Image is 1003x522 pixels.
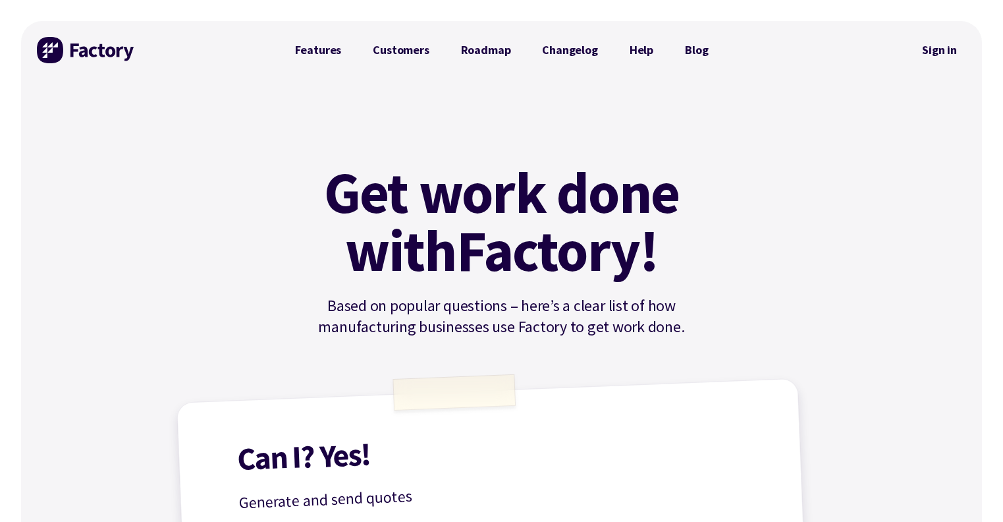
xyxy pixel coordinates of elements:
iframe: Chat Widget [937,459,1003,522]
nav: Primary Navigation [279,37,724,63]
a: Roadmap [445,37,527,63]
a: Customers [357,37,445,63]
p: Generate and send quotes [238,470,765,516]
a: Sign in [913,35,966,65]
img: Factory [37,37,136,63]
a: Help [614,37,669,63]
nav: Secondary Navigation [913,35,966,65]
a: Features [279,37,358,63]
a: Blog [669,37,724,63]
mark: Factory! [456,221,659,279]
p: Based on popular questions – here’s a clear list of how manufacturing businesses use Factory to g... [279,295,724,337]
h1: Can I? Yes! [236,422,763,475]
h1: Get work done with [304,163,699,279]
a: Changelog [526,37,613,63]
